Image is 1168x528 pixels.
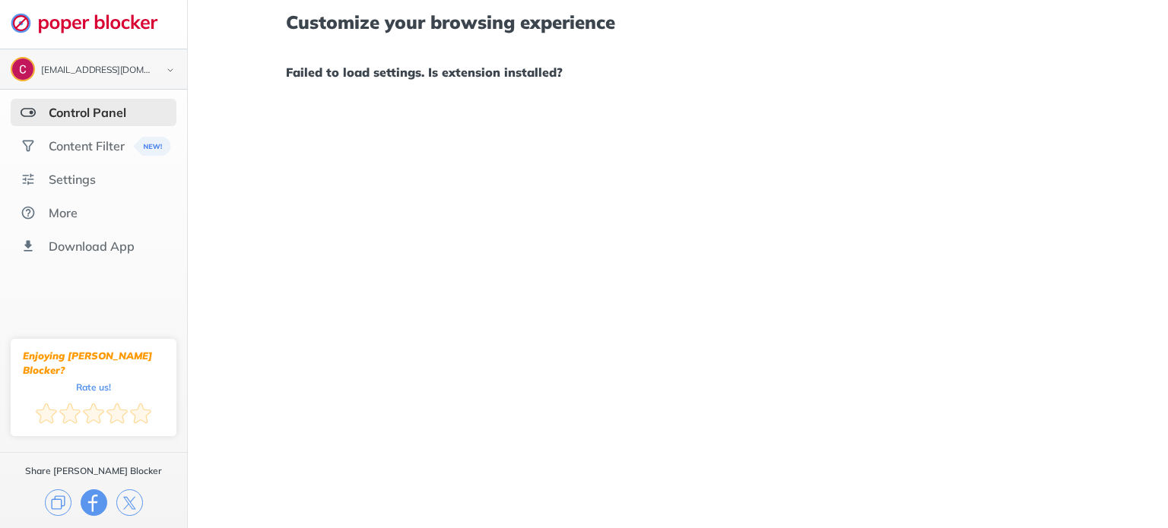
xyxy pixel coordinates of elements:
[134,137,171,156] img: menuBanner.svg
[49,239,135,254] div: Download App
[161,62,179,78] img: chevron-bottom-black.svg
[116,489,143,516] img: x.svg
[21,205,36,220] img: about.svg
[49,105,126,120] div: Control Panel
[81,489,107,516] img: facebook-hover-icon.svg
[21,138,36,153] img: social.svg
[21,239,36,254] img: download-app.svg
[21,172,36,187] img: settings.svg
[21,105,36,120] img: features-selected.svg
[49,172,96,187] div: Settings
[25,465,162,477] div: Share [PERSON_NAME] Blocker
[41,65,154,76] div: cembactn@gmail.com
[76,384,111,390] div: Rate us!
[49,138,125,153] div: Content Filter
[11,12,174,33] img: logo-webpage.svg
[286,62,1070,82] h1: Failed to load settings. Is extension installed?
[49,205,78,220] div: More
[12,58,33,80] img: ACg8ocLBt5_0BkL16fOTHwdZV0TWvLOnR1J3zgHIPZH0s1_CsdLJng=s96-c
[45,489,71,516] img: copy.svg
[286,12,1070,32] h1: Customize your browsing experience
[23,349,164,378] div: Enjoying [PERSON_NAME] Blocker?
